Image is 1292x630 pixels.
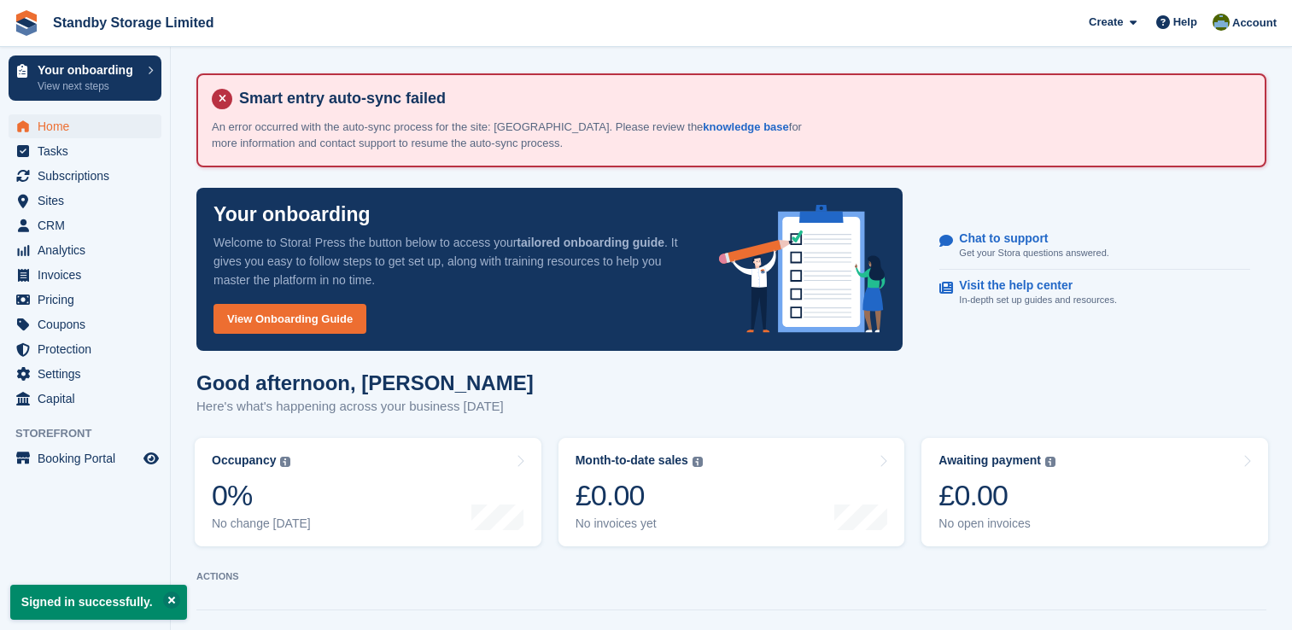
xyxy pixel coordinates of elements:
[38,114,140,138] span: Home
[959,278,1103,293] p: Visit the help center
[212,478,311,513] div: 0%
[1232,15,1277,32] span: Account
[9,238,161,262] a: menu
[9,362,161,386] a: menu
[939,270,1250,316] a: Visit the help center In-depth set up guides and resources.
[196,397,534,417] p: Here's what's happening across your business [DATE]
[938,516,1055,531] div: No open invoices
[9,387,161,411] a: menu
[212,453,276,468] div: Occupancy
[558,438,905,546] a: Month-to-date sales £0.00 No invoices yet
[9,263,161,287] a: menu
[15,425,170,442] span: Storefront
[38,337,140,361] span: Protection
[959,231,1095,246] p: Chat to support
[10,585,187,620] p: Signed in successfully.
[38,387,140,411] span: Capital
[1173,14,1197,31] span: Help
[1089,14,1123,31] span: Create
[196,571,1266,582] p: ACTIONS
[9,114,161,138] a: menu
[938,478,1055,513] div: £0.00
[576,453,688,468] div: Month-to-date sales
[38,263,140,287] span: Invoices
[9,55,161,101] a: Your onboarding View next steps
[212,516,311,531] div: No change [DATE]
[9,446,161,470] a: menu
[719,205,886,333] img: onboarding-info-6c161a55d2c0e0a8cae90662b2fe09162a5109e8cc188191df67fb4f79e88e88.svg
[959,246,1108,260] p: Get your Stora questions answered.
[196,371,534,394] h1: Good afternoon, [PERSON_NAME]
[38,139,140,163] span: Tasks
[195,438,541,546] a: Occupancy 0% No change [DATE]
[38,189,140,213] span: Sites
[693,457,703,467] img: icon-info-grey-7440780725fd019a000dd9b08b2336e03edf1995a4989e88bcd33f0948082b44.svg
[9,288,161,312] a: menu
[517,236,664,249] strong: tailored onboarding guide
[38,238,140,262] span: Analytics
[9,164,161,188] a: menu
[213,205,371,225] p: Your onboarding
[38,79,139,94] p: View next steps
[703,120,788,133] a: knowledge base
[38,312,140,336] span: Coupons
[212,119,810,152] p: An error occurred with the auto-sync process for the site: [GEOGRAPHIC_DATA]. Please review the f...
[9,213,161,237] a: menu
[576,478,703,513] div: £0.00
[959,293,1117,307] p: In-depth set up guides and resources.
[280,457,290,467] img: icon-info-grey-7440780725fd019a000dd9b08b2336e03edf1995a4989e88bcd33f0948082b44.svg
[14,10,39,36] img: stora-icon-8386f47178a22dfd0bd8f6a31ec36ba5ce8667c1dd55bd0f319d3a0aa187defe.svg
[232,89,1251,108] h4: Smart entry auto-sync failed
[939,223,1250,270] a: Chat to support Get your Stora questions answered.
[38,288,140,312] span: Pricing
[141,448,161,469] a: Preview store
[1213,14,1230,31] img: Aaron Winter
[938,453,1041,468] div: Awaiting payment
[213,233,692,289] p: Welcome to Stora! Press the button below to access your . It gives you easy to follow steps to ge...
[38,446,140,470] span: Booking Portal
[46,9,220,37] a: Standby Storage Limited
[9,139,161,163] a: menu
[38,64,139,76] p: Your onboarding
[9,189,161,213] a: menu
[921,438,1268,546] a: Awaiting payment £0.00 No open invoices
[1045,457,1055,467] img: icon-info-grey-7440780725fd019a000dd9b08b2336e03edf1995a4989e88bcd33f0948082b44.svg
[9,337,161,361] a: menu
[38,164,140,188] span: Subscriptions
[9,312,161,336] a: menu
[38,362,140,386] span: Settings
[576,516,703,531] div: No invoices yet
[213,304,366,334] a: View Onboarding Guide
[38,213,140,237] span: CRM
